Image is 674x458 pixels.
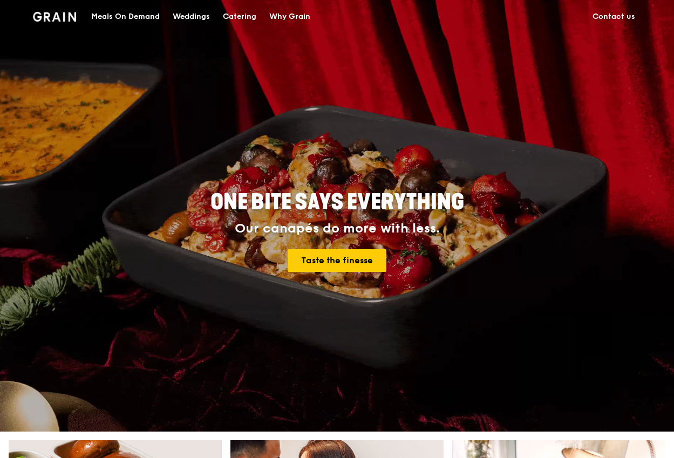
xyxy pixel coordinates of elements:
[216,1,263,33] a: Catering
[91,1,160,33] div: Meals On Demand
[33,12,77,22] img: Grain
[586,1,642,33] a: Contact us
[173,1,210,33] div: Weddings
[143,221,532,236] div: Our canapés do more with less.
[210,189,464,215] span: ONE BITE SAYS EVERYTHING
[263,1,317,33] a: Why Grain
[269,1,310,33] div: Why Grain
[166,1,216,33] a: Weddings
[223,1,256,33] div: Catering
[288,249,386,272] a: Taste the finesse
